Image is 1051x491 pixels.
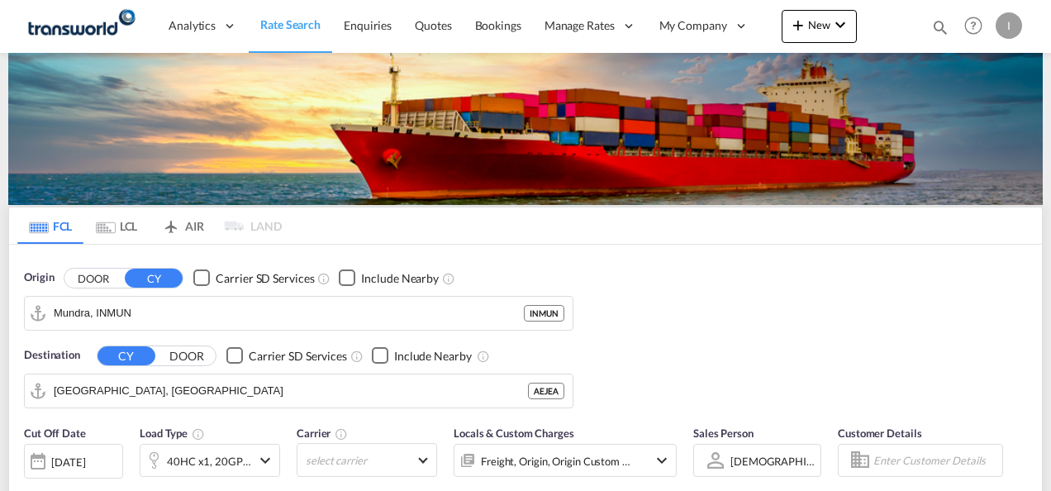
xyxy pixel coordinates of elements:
[83,207,150,244] md-tab-item: LCL
[317,272,331,285] md-icon: Unchecked: Search for CY (Container Yard) services for all selected carriers.Checked : Search for...
[454,427,574,440] span: Locals & Custom Charges
[54,301,524,326] input: Search by Port
[167,450,251,473] div: 40HC x1 20GP x1
[51,455,85,470] div: [DATE]
[161,217,181,229] md-icon: icon-airplane
[528,383,564,399] div: AEJEA
[524,305,564,322] div: INMUN
[477,350,490,363] md-icon: Unchecked: Ignores neighbouring ports when fetching rates.Checked : Includes neighbouring ports w...
[158,346,216,365] button: DOOR
[350,350,364,363] md-icon: Unchecked: Search for CY (Container Yard) services for all selected carriers.Checked : Search for...
[24,427,86,440] span: Cut Off Date
[372,347,472,365] md-checkbox: Checkbox No Ink
[140,444,280,477] div: 40HC x1 20GP x1icon-chevron-down
[442,272,455,285] md-icon: Unchecked: Ignores neighbouring ports when fetching rates.Checked : Includes neighbouring ports w...
[959,12,996,41] div: Help
[297,427,348,440] span: Carrier
[339,269,439,287] md-checkbox: Checkbox No Ink
[140,427,205,440] span: Load Type
[97,346,155,365] button: CY
[125,269,183,288] button: CY
[64,269,122,288] button: DOOR
[454,444,677,477] div: Freight Origin Origin Custom Destination Factory Stuffingicon-chevron-down
[415,18,451,32] span: Quotes
[255,450,275,470] md-icon: icon-chevron-down
[545,17,615,34] span: Manage Rates
[216,270,314,287] div: Carrier SD Services
[729,449,816,473] md-select: Sales Person: Irishi Kiran
[24,347,80,364] span: Destination
[873,448,997,473] input: Enter Customer Details
[192,427,205,441] md-icon: icon-information-outline
[830,15,850,35] md-icon: icon-chevron-down
[25,374,573,408] md-input-container: Jebel Ali, AEJEA
[226,347,347,365] md-checkbox: Checkbox No Ink
[169,17,216,34] span: Analytics
[931,18,949,43] div: icon-magnify
[693,427,754,440] span: Sales Person
[25,7,136,45] img: f753ae806dec11f0841701cdfdf085c0.png
[24,269,54,286] span: Origin
[838,427,921,440] span: Customer Details
[788,15,808,35] md-icon: icon-plus 400-fg
[344,18,392,32] span: Enquiries
[249,348,347,365] div: Carrier SD Services
[730,455,877,468] div: [DEMOGRAPHIC_DATA] Kiran
[481,450,631,473] div: Freight Origin Origin Custom Destination Factory Stuffing
[475,18,521,32] span: Bookings
[25,297,573,330] md-input-container: Mundra, INMUN
[659,17,727,34] span: My Company
[8,53,1043,205] img: LCL+%26+FCL+BACKGROUND.png
[24,444,123,479] div: [DATE]
[361,270,439,287] div: Include Nearby
[335,427,348,441] md-icon: The selected Trucker/Carrierwill be displayed in the rate results If the rates are from another f...
[996,12,1022,39] div: I
[652,450,672,470] md-icon: icon-chevron-down
[54,379,528,403] input: Search by Port
[788,18,850,31] span: New
[394,348,472,365] div: Include Nearby
[150,207,216,244] md-tab-item: AIR
[260,17,321,31] span: Rate Search
[959,12,987,40] span: Help
[193,269,314,287] md-checkbox: Checkbox No Ink
[17,207,282,244] md-pagination-wrapper: Use the left and right arrow keys to navigate between tabs
[17,207,83,244] md-tab-item: FCL
[931,18,949,36] md-icon: icon-magnify
[782,10,857,43] button: icon-plus 400-fgNewicon-chevron-down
